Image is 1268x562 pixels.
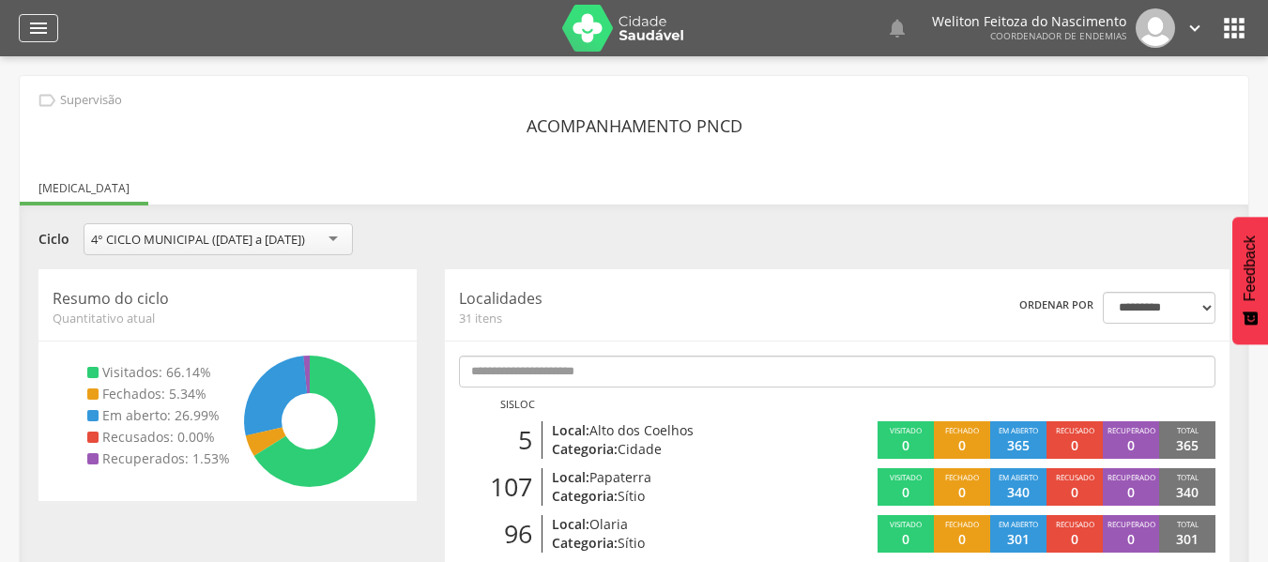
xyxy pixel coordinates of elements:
[1071,436,1078,455] p: 0
[589,468,651,486] span: Papaterra
[999,472,1038,482] span: Em aberto
[1056,472,1094,482] span: Recusado
[518,422,532,459] span: 5
[999,519,1038,529] span: Em aberto
[500,397,535,412] p: Sisloc
[1007,483,1030,502] p: 340
[38,230,69,249] label: Ciclo
[1177,472,1199,482] span: Total
[1019,297,1093,312] label: Ordenar por
[618,440,662,458] span: Cidade
[589,515,628,533] span: Olaria
[1127,436,1135,455] p: 0
[53,310,403,327] span: Quantitativo atual
[902,436,909,455] p: 0
[459,310,781,327] span: 31 itens
[1108,425,1155,435] span: Recuperado
[1232,217,1268,344] button: Feedback - Mostrar pesquisa
[1127,483,1135,502] p: 0
[1242,235,1259,301] span: Feedback
[552,468,801,487] p: Local:
[1108,519,1155,529] span: Recuperado
[890,472,922,482] span: Visitado
[1056,519,1094,529] span: Recusado
[1127,530,1135,549] p: 0
[527,109,742,143] header: Acompanhamento PNCD
[459,288,781,310] p: Localidades
[1176,530,1199,549] p: 301
[87,428,230,447] li: Recusados: 0.00%
[1219,13,1249,43] i: 
[1007,436,1030,455] p: 365
[1176,483,1199,502] p: 340
[902,530,909,549] p: 0
[999,425,1038,435] span: Em aberto
[1108,472,1155,482] span: Recuperado
[87,363,230,382] li: Visitados: 66.14%
[91,231,305,248] div: 4° CICLO MUNICIPAL ([DATE] a [DATE])
[552,534,801,553] p: Categoria:
[504,516,532,553] span: 96
[990,29,1126,42] span: Coordenador de Endemias
[1176,436,1199,455] p: 365
[886,17,909,39] i: 
[886,8,909,48] a: 
[552,515,801,534] p: Local:
[87,406,230,425] li: Em aberto: 26.99%
[902,483,909,502] p: 0
[890,519,922,529] span: Visitado
[589,421,694,439] span: Alto dos Coelhos
[1184,18,1205,38] i: 
[37,90,57,111] i: 
[60,93,122,108] p: Supervisão
[890,425,922,435] span: Visitado
[945,472,979,482] span: Fechado
[1071,483,1078,502] p: 0
[87,449,230,468] li: Recuperados: 1.53%
[1177,519,1199,529] span: Total
[552,421,801,440] p: Local:
[53,288,403,310] p: Resumo do ciclo
[945,425,979,435] span: Fechado
[1184,8,1205,48] a: 
[1071,530,1078,549] p: 0
[27,17,50,39] i: 
[1177,425,1199,435] span: Total
[932,15,1126,28] p: Weliton Feitoza do Nascimento
[1056,425,1094,435] span: Recusado
[618,487,645,505] span: Sítio
[958,530,966,549] p: 0
[1007,530,1030,549] p: 301
[958,483,966,502] p: 0
[552,487,801,506] p: Categoria:
[552,440,801,459] p: Categoria:
[945,519,979,529] span: Fechado
[87,385,230,403] li: Fechados: 5.34%
[958,436,966,455] p: 0
[490,469,532,506] span: 107
[618,534,645,552] span: Sítio
[19,14,58,42] a: 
